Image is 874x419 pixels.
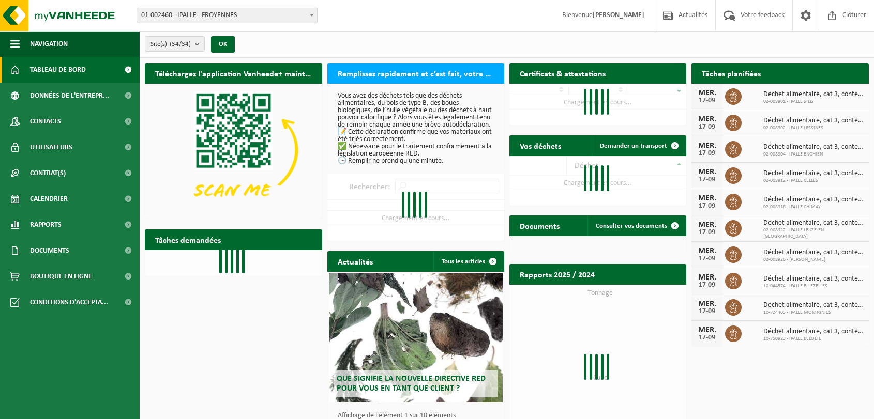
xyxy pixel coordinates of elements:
[763,227,864,240] span: 02-008922 - IPALLE LEUZE-EN-[GEOGRAPHIC_DATA]
[763,125,864,131] span: 02-008902 - IPALLE LESSINES
[697,168,717,176] div: MER.
[327,63,505,83] h2: Remplissez rapidement et c’est fait, votre déclaration RED pour 2025
[145,229,231,250] h2: Tâches demandées
[338,92,494,165] p: Vous avez des déchets tels que des déchets alimentaires, du bois de type B, des boues biologiques...
[509,264,605,284] h2: Rapports 2025 / 2024
[170,41,191,48] count: (34/34)
[30,289,108,315] span: Conditions d'accepta...
[145,36,205,52] button: Site(s)(34/34)
[137,8,317,23] span: 01-002460 - IPALLE - FROYENNES
[763,219,864,227] span: Déchet alimentaire, cat 3, contenant des produits d'origine animale, emballage s...
[763,143,864,151] span: Déchet alimentaire, cat 3, contenant des produits d'origine animale, emballage s...
[763,99,864,105] span: 02-008901 - IPALLE SILLY
[329,273,503,402] a: Que signifie la nouvelle directive RED pour vous en tant que client ?
[30,212,62,238] span: Rapports
[763,283,864,289] span: 10-044574 - IPALLE ELLEZELLES
[697,300,717,308] div: MER.
[30,83,109,108] span: Données de l'entrepr...
[30,160,66,186] span: Contrat(s)
[30,31,68,57] span: Navigation
[30,108,61,134] span: Contacts
[697,221,717,229] div: MER.
[697,123,717,131] div: 17-09
[697,97,717,104] div: 17-09
[697,282,717,289] div: 17-09
[150,37,191,52] span: Site(s)
[763,275,864,283] span: Déchet alimentaire, cat 3, contenant des produits d'origine animale, emballage s...
[763,90,864,99] span: Déchet alimentaire, cat 3, contenant des produits d'origine animale, emballage s...
[600,143,667,149] span: Demander un transport
[763,257,864,263] span: 02-008926 - [PERSON_NAME]
[697,334,717,342] div: 17-09
[697,150,717,157] div: 17-09
[697,176,717,183] div: 17-09
[433,251,503,272] a: Tous les articles
[697,255,717,262] div: 17-09
[763,169,864,178] span: Déchet alimentaire, cat 3, contenant des produits d'origine animale, emballage s...
[763,249,864,257] span: Déchet alimentaire, cat 3, contenant des produits d'origine animale, emballage s...
[697,247,717,255] div: MER.
[763,117,864,125] span: Déchet alimentaire, cat 3, contenant des produits d'origine animale, emballage s...
[509,63,616,83] h2: Certificats & attestations
[137,8,318,23] span: 01-002460 - IPALLE - FROYENNES
[763,178,864,184] span: 02-008912 - IPALLE CELLES
[697,308,717,315] div: 17-09
[587,215,685,236] a: Consulter vos documents
[691,63,771,83] h2: Tâches planifiées
[592,135,685,156] a: Demander un transport
[30,186,68,212] span: Calendrier
[30,57,86,83] span: Tableau de bord
[763,301,864,309] span: Déchet alimentaire, cat 3, contenant des produits d'origine animale, emballage s...
[593,11,644,19] strong: [PERSON_NAME]
[337,375,486,393] span: Que signifie la nouvelle directive RED pour vous en tant que client ?
[145,84,322,216] img: Download de VHEPlus App
[211,36,235,53] button: OK
[763,151,864,158] span: 02-008904 - IPALLE ENGHIEN
[30,134,72,160] span: Utilisateurs
[30,263,92,289] span: Boutique en ligne
[697,194,717,203] div: MER.
[697,203,717,210] div: 17-09
[596,284,685,305] a: Consulter les rapports
[763,336,864,342] span: 10-750923 - IPALLE BELOEIL
[509,135,571,156] h2: Vos déchets
[763,196,864,204] span: Déchet alimentaire, cat 3, contenant des produits d'origine animale, emballage s...
[763,204,864,210] span: 02-008918 - IPALLE CHIMAY
[30,238,69,263] span: Documents
[596,223,667,229] span: Consulter vos documents
[509,215,570,236] h2: Documents
[763,309,864,316] span: 10-724405 - IPALLE MOMIGNIES
[697,273,717,282] div: MER.
[697,229,717,236] div: 17-09
[697,142,717,150] div: MER.
[763,328,864,336] span: Déchet alimentaire, cat 3, contenant des produits d'origine animale, emballage s...
[697,89,717,97] div: MER.
[697,115,717,123] div: MER.
[697,326,717,334] div: MER.
[327,251,383,271] h2: Actualités
[145,63,322,83] h2: Téléchargez l'application Vanheede+ maintenant!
